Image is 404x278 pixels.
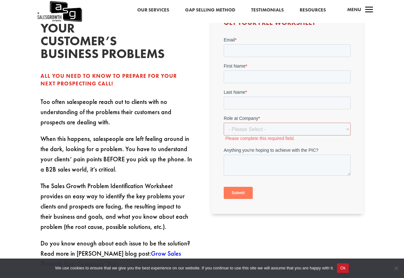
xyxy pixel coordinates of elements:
p: When this happens, salespeople are left feeling around in the dark, looking for a problem. You ha... [41,134,193,181]
iframe: Form 0 [224,37,351,204]
span: We use cookies to ensure that we give you the best experience on our website. If you continue to ... [55,265,334,271]
button: Ok [337,263,349,273]
a: Gap Selling Method [185,6,235,14]
p: Too often salespeople reach out to clients with no understanding of the problems their customers ... [41,97,193,134]
p: The Sales Growth Problem Identification Worksheet provides an easy way to identify the key proble... [41,181,193,238]
span: a [363,4,376,17]
a: Our Services [137,6,169,14]
div: All you need to know to prepare for your next prospecting call! [41,72,193,88]
h2: Diagnose your customer’s business problems [41,9,136,63]
p: Do you know enough about each issue to be the solution? Read more in [PERSON_NAME] blog post: . [41,238,193,269]
h3: Get Your Free Worksheet [224,19,351,29]
span: No [393,265,399,271]
a: Resources [300,6,326,14]
span: Menu [347,6,361,13]
a: Testimonials [251,6,284,14]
